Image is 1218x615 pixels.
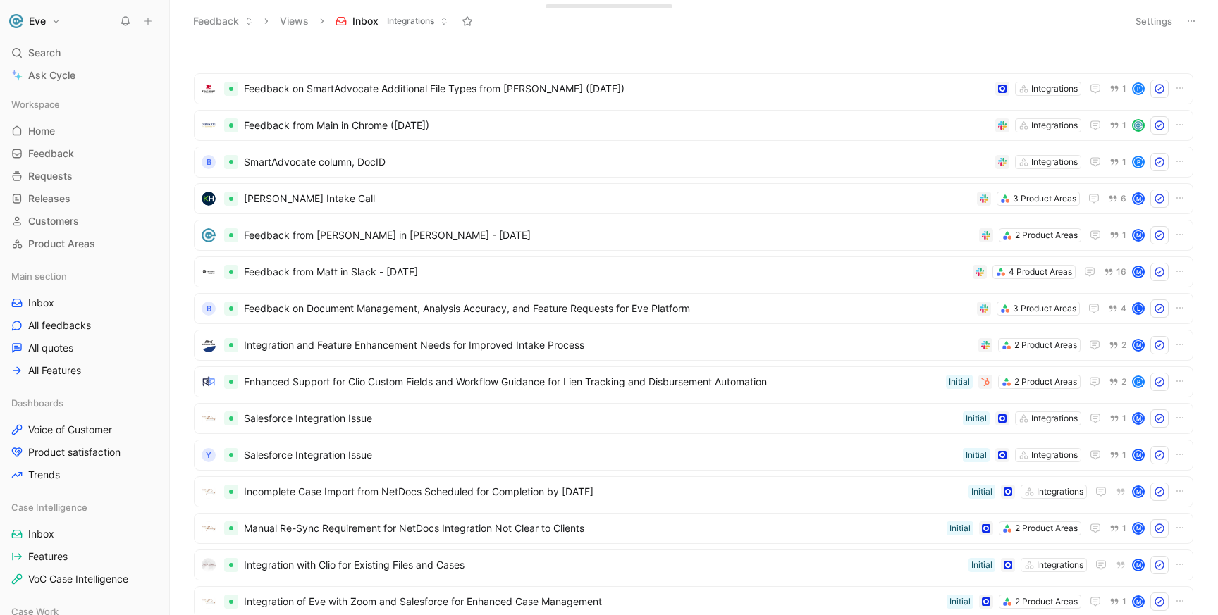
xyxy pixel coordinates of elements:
a: All Features [6,360,164,381]
a: logoIntegration with Clio for Existing Files and CasesIntegrationsInitialM [194,549,1193,580]
div: Main sectionInboxAll feedbacksAll quotesAll Features [6,266,164,381]
div: 2 Product Areas [1014,375,1077,389]
img: avatar [1133,120,1143,130]
h1: Eve [29,15,46,27]
span: Manual Re-Sync Requirement for NetDocs Integration Not Clear to Clients [244,520,941,537]
span: Feedback from Matt in Slack - [DATE] [244,263,967,280]
div: Initial [966,411,987,425]
a: All quotes [6,337,164,359]
span: Feedback on SmartAdvocate Additional File Types from [PERSON_NAME] ([DATE]) [244,80,990,97]
span: SmartAdvocate column, DocID [244,154,990,170]
a: logoFeedback from Main in Chrome ([DATE])Integrations1avatar [194,110,1193,141]
div: 2 Product Areas [1015,595,1078,609]
span: 4 [1121,304,1126,313]
img: logo [202,521,216,535]
div: Initial [949,521,971,535]
div: DashboardsVoice of CustomerProduct satisfactionTrends [6,392,164,485]
span: Case Intelligence [11,500,87,514]
button: 6 [1105,191,1129,206]
a: logoSalesforce Integration IssueIntegrationsInitial1M [194,403,1193,434]
img: logo [202,228,216,242]
div: Workspace [6,94,164,115]
img: logo [202,375,216,389]
span: Inbox [28,296,54,310]
button: EveEve [6,11,64,31]
div: Integrations [1031,448,1078,462]
div: Integrations [1031,155,1078,169]
img: logo [202,82,216,96]
span: 1 [1122,597,1126,606]
button: 1 [1107,118,1129,133]
span: Main section [11,269,67,283]
a: BSmartAdvocate column, DocIDIntegrations1P [194,147,1193,178]
a: Inbox [6,292,164,313]
span: VoC Case Intelligence [28,572,128,586]
button: 1 [1107,447,1129,463]
img: logo [202,118,216,132]
span: 1 [1122,121,1126,130]
img: logo [202,485,216,499]
div: Main section [6,266,164,287]
div: 2 Product Areas [1015,521,1078,535]
div: M [1133,267,1143,277]
span: Ask Cycle [28,67,75,84]
button: 1 [1107,594,1129,609]
div: M [1133,450,1143,460]
button: 4 [1105,301,1129,316]
span: 1 [1122,231,1126,240]
span: 2 [1121,378,1126,386]
div: Integrations [1031,118,1078,132]
span: 1 [1122,451,1126,459]
a: BFeedback on Document Management, Analysis Accuracy, and Feature Requests for Eve Platform3 Produ... [194,293,1193,324]
span: 6 [1121,194,1126,203]
a: Voice of Customer [6,419,164,440]
div: M [1133,340,1143,350]
div: M [1133,597,1143,607]
div: Integrations [1031,411,1078,425]
div: 4 Product Areas [1009,265,1072,279]
div: 3 Product Areas [1013,302,1076,316]
div: Y [202,448,216,462]
button: 1 [1107,228,1129,243]
span: Feedback from Main in Chrome ([DATE]) [244,117,990,134]
a: logoManual Re-Sync Requirement for NetDocs Integration Not Clear to Clients2 Product AreasInitial1M [194,513,1193,544]
div: M [1133,230,1143,240]
span: Customers [28,214,79,228]
div: B [202,155,216,169]
span: All Features [28,364,81,378]
a: Trends [6,464,164,485]
img: logo [202,338,216,352]
span: Voice of Customer [28,423,112,437]
button: 1 [1107,521,1129,536]
a: Product satisfaction [6,442,164,463]
span: Product Areas [28,237,95,251]
div: Dashboards [6,392,164,414]
button: Views [273,11,315,32]
span: 2 [1121,341,1126,349]
button: 1 [1107,154,1129,170]
div: Integrations [1037,558,1083,572]
span: Releases [28,192,70,206]
span: Feedback on Document Management, Analysis Accuracy, and Feature Requests for Eve Platform [244,300,971,317]
span: Workspace [11,97,60,111]
span: All feedbacks [28,318,91,333]
a: logoIncomplete Case Import from NetDocs Scheduled for Completion by [DATE]IntegrationsInitialM [194,476,1193,507]
a: Customers [6,211,164,232]
a: YSalesforce Integration IssueIntegrationsInitial1M [194,440,1193,471]
div: Search [6,42,164,63]
button: Settings [1129,11,1179,31]
a: Requests [6,166,164,187]
a: All feedbacks [6,315,164,336]
span: 1 [1122,158,1126,166]
button: 1 [1107,81,1129,97]
span: 1 [1122,414,1126,423]
img: logo [202,558,216,572]
span: Features [28,549,68,564]
div: P [1133,157,1143,167]
button: InboxIntegrations [329,11,455,32]
div: M [1133,194,1143,204]
button: 2 [1106,374,1129,390]
a: logo[PERSON_NAME] Intake Call3 Product Areas6M [194,183,1193,214]
div: M [1133,523,1143,533]
a: Releases [6,188,164,209]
